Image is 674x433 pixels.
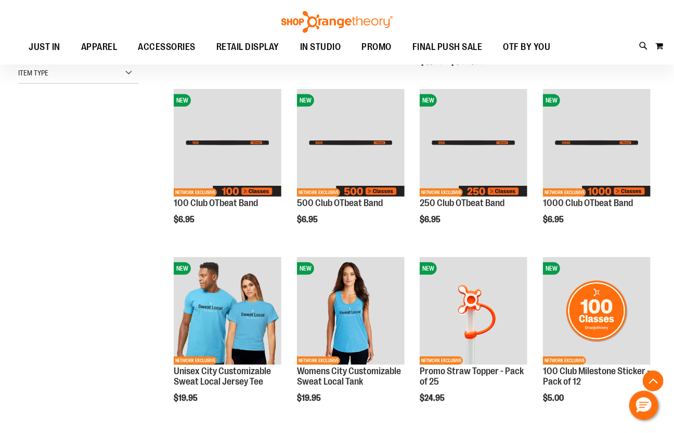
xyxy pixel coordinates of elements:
[420,94,437,107] span: NEW
[414,252,533,429] div: product
[297,393,322,403] span: $19.95
[352,35,403,59] a: PROMO
[174,89,281,198] a: Image of 100 Club OTbeat BandNEWNETWORK EXCLUSIVE
[420,215,442,224] span: $6.95
[206,35,290,59] a: RETAIL DISPLAY
[297,356,340,365] span: NETWORK EXCLUSIVE
[420,257,527,365] img: Promo Straw Topper - Pack of 25
[297,94,314,107] span: NEW
[168,84,287,246] div: product
[543,89,651,198] a: Image of 1000 Club OTbeat BandNEWNETWORK EXCLUSIVE
[297,89,405,197] img: Image of 500 Club OTbeat Band
[128,35,206,59] a: ACCESSORIES
[420,366,524,387] a: Promo Straw Topper - Pack of 25
[543,356,586,365] span: NETWORK EXCLUSIVE
[543,366,650,387] a: 100 Club Milestone Sticker - Pack of 12
[297,198,383,208] a: 500 Club OTbeat Band
[420,356,463,365] span: NETWORK EXCLUSIVE
[493,35,561,59] a: OTF BY YOU
[629,391,658,420] button: Hello, have a question? Let’s chat.
[174,257,281,365] img: Unisex City Customizable Fine Jersey Tee
[29,35,61,59] span: JUST IN
[543,89,651,197] img: Image of 1000 Club OTbeat Band
[643,371,664,391] button: Back To Top
[280,11,394,33] img: Shop Orangetheory
[292,84,410,246] div: product
[503,35,551,59] span: OTF BY YOU
[543,257,651,366] a: 100 Club Milestone Sticker - Pack of 12NEWNETWORK EXCLUSIVE
[362,35,392,59] span: PROMO
[420,393,446,403] span: $24.95
[538,84,656,246] div: product
[420,89,527,198] a: Image of 250 Club OTbeat BandNEWNETWORK EXCLUSIVE
[174,89,281,197] img: Image of 100 Club OTbeat Band
[297,366,401,387] a: Womens City Customizable Sweat Local Tank
[18,69,48,77] span: Item Type
[297,257,405,366] a: City Customizable Perfect Racerback TankNEWNETWORK EXCLUSIVE
[297,188,340,197] span: NETWORK EXCLUSIVE
[174,198,258,208] a: 100 Club OTbeat Band
[543,215,565,224] span: $6.95
[174,215,196,224] span: $6.95
[297,215,319,224] span: $6.95
[420,262,437,275] span: NEW
[414,84,533,246] div: product
[420,257,527,366] a: Promo Straw Topper - Pack of 25NEWNETWORK EXCLUSIVE
[420,188,463,197] span: NETWORK EXCLUSIVE
[81,35,118,59] span: APPAREL
[297,262,314,275] span: NEW
[71,35,128,59] a: APPAREL
[19,35,71,59] a: JUST IN
[300,35,341,59] span: IN STUDIO
[543,94,560,107] span: NEW
[543,257,651,365] img: 100 Club Milestone Sticker - Pack of 12
[292,252,410,429] div: product
[543,262,560,275] span: NEW
[216,35,279,59] span: RETAIL DISPLAY
[420,198,504,208] a: 250 Club OTbeat Band
[174,356,217,365] span: NETWORK EXCLUSIVE
[297,257,405,365] img: City Customizable Perfect Racerback Tank
[412,35,483,59] span: FINAL PUSH SALE
[543,393,565,403] span: $5.00
[174,94,191,107] span: NEW
[402,35,493,59] a: FINAL PUSH SALE
[543,188,586,197] span: NETWORK EXCLUSIVE
[174,188,217,197] span: NETWORK EXCLUSIVE
[174,262,191,275] span: NEW
[174,257,281,366] a: Unisex City Customizable Fine Jersey TeeNEWNETWORK EXCLUSIVE
[174,366,271,387] a: Unisex City Customizable Sweat Local Jersey Tee
[138,35,196,59] span: ACCESSORIES
[538,252,656,429] div: product
[297,89,405,198] a: Image of 500 Club OTbeat BandNEWNETWORK EXCLUSIVE
[290,35,352,59] a: IN STUDIO
[420,89,527,197] img: Image of 250 Club OTbeat Band
[168,252,287,429] div: product
[543,198,633,208] a: 1000 Club OTbeat Band
[174,393,199,403] span: $19.95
